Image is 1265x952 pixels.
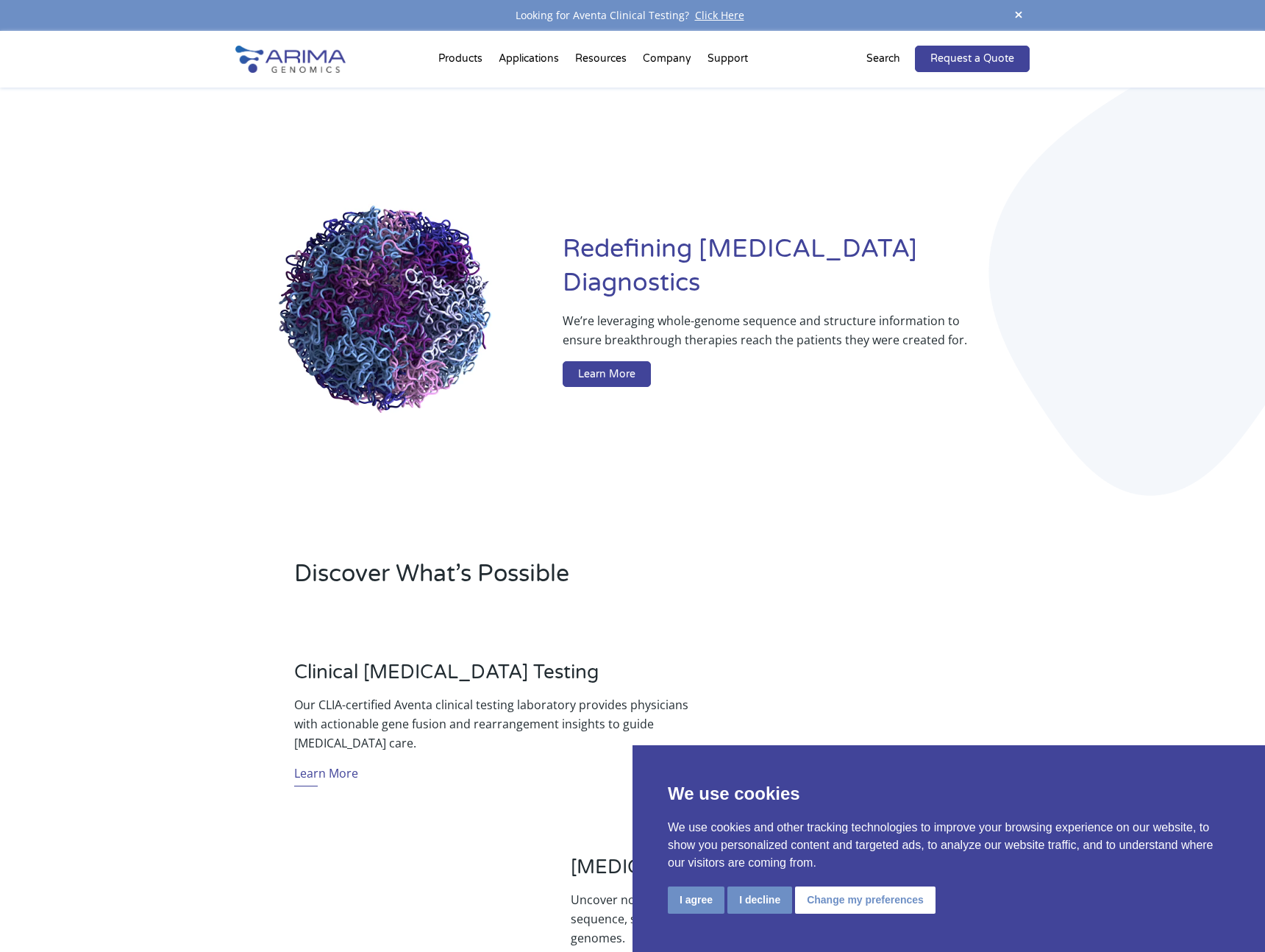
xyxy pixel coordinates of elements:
p: We use cookies and other tracking technologies to improve your browsing experience on our website... [668,819,1230,872]
button: I decline [727,887,792,914]
a: Request a Quote [915,46,1030,72]
button: Change my preferences [795,887,936,914]
button: I agree [668,887,724,914]
p: We’re leveraging whole-genome sequence and structure information to ensure breakthrough therapies... [563,311,971,361]
p: Our CLIA-certified Aventa clinical testing laboratory provides physicians with actionable gene fu... [294,695,694,753]
h3: [MEDICAL_DATA] Genomics [571,856,971,890]
p: Uncover novel biomarkers and therapeutic targets by exploring the sequence, structure, and regula... [571,890,971,948]
a: Learn More [294,764,358,786]
img: Arima-Genomics-logo [235,46,346,73]
h3: Clinical [MEDICAL_DATA] Testing [294,661,694,695]
h1: Redefining [MEDICAL_DATA] Diagnostics [563,232,1030,311]
h2: Discover What’s Possible [294,558,820,602]
a: Learn More [563,361,651,388]
div: Looking for Aventa Clinical Testing? [235,6,1030,25]
iframe: Chat Widget [1191,881,1265,952]
p: We use cookies [668,781,1230,807]
p: Search [866,49,900,68]
a: Click Here [689,8,750,22]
